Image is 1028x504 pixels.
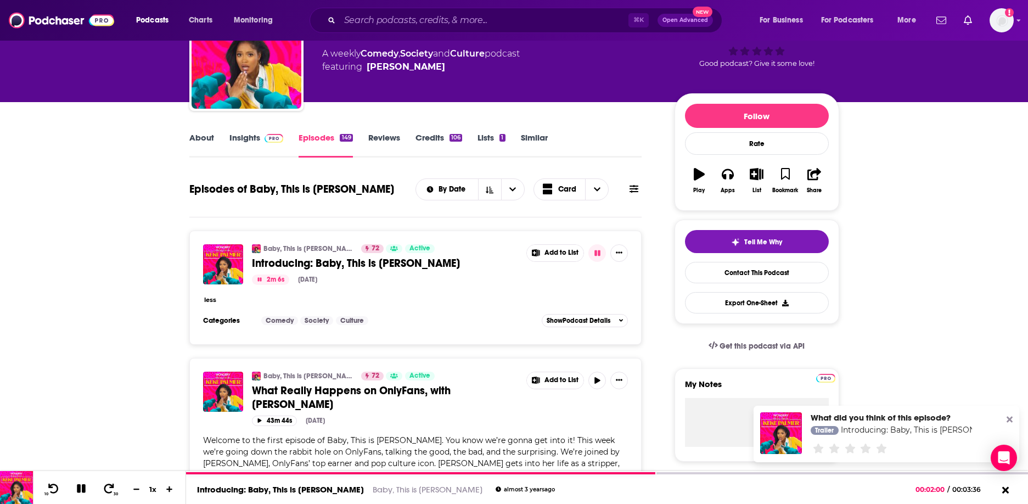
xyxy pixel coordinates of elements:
[932,11,951,30] a: Show notifications dropdown
[658,14,713,27] button: Open AdvancedNew
[306,417,325,424] div: [DATE]
[405,244,435,253] a: Active
[991,445,1017,471] div: Open Intercom Messenger
[628,13,649,27] span: ⌘ K
[298,276,317,283] div: [DATE]
[182,12,219,29] a: Charts
[372,243,379,254] span: 72
[821,13,874,28] span: For Podcasters
[226,12,287,29] button: open menu
[234,13,273,28] span: Monitoring
[252,416,297,426] button: 43m 44s
[685,292,829,313] button: Export One-Sheet
[947,485,950,494] span: /
[950,485,992,494] span: 00:03:36
[1005,8,1014,17] svg: Add a profile image
[409,243,430,254] span: Active
[361,244,384,253] a: 72
[320,8,733,33] div: Search podcasts, credits, & more...
[405,372,435,380] a: Active
[9,10,114,31] img: Podchaser - Follow, Share and Rate Podcasts
[675,7,839,75] div: 72Good podcast? Give it some love!
[915,485,947,494] span: 00:02:00
[361,48,398,59] a: Comedy
[685,262,829,283] a: Contact This Podcast
[136,13,168,28] span: Podcasts
[720,341,805,351] span: Get this podcast via API
[662,18,708,23] span: Open Advanced
[959,11,976,30] a: Show notifications dropdown
[450,48,485,59] a: Culture
[203,316,252,325] h3: Categories
[263,372,354,380] a: Baby, This is [PERSON_NAME]
[499,134,505,142] div: 1
[336,316,368,325] a: Culture
[368,132,400,158] a: Reviews
[114,492,118,496] span: 30
[203,372,243,412] img: What Really Happens on OnlyFans, with Blac Chyna
[547,317,610,324] span: Show Podcast Details
[742,161,771,200] button: List
[197,484,364,495] a: Introducing: Baby, This is [PERSON_NAME]
[501,179,524,200] button: open menu
[760,13,803,28] span: For Business
[685,379,829,398] label: My Notes
[685,104,829,128] button: Follow
[373,484,482,495] a: Baby, This is [PERSON_NAME]
[496,486,555,492] div: almost 3 years ago
[811,412,972,423] div: What did you think of this episode?
[699,59,814,68] span: Good podcast? Give it some love!
[252,256,519,270] a: Introducing: Baby, This is [PERSON_NAME]
[897,13,916,28] span: More
[252,275,289,285] button: 2m 6s
[990,8,1014,32] button: Show profile menu
[204,295,216,305] button: less
[409,371,430,382] span: Active
[542,314,628,327] button: ShowPodcast Details
[252,244,261,253] img: Baby, This is Keke Palmer
[144,485,162,494] div: 1 x
[322,60,520,74] span: featuring
[752,12,817,29] button: open menu
[189,13,212,28] span: Charts
[533,178,609,200] button: Choose View
[815,427,834,434] span: Trailer
[752,187,761,194] div: List
[99,483,120,496] button: 30
[558,186,576,193] span: Card
[800,161,828,200] button: Share
[814,12,890,29] button: open menu
[990,8,1014,32] span: Logged in as rowan.sullivan
[700,333,814,360] a: Get this podcast via API
[685,132,829,155] div: Rate
[714,161,742,200] button: Apps
[527,245,584,261] button: Show More Button
[771,161,800,200] button: Bookmark
[203,244,243,284] img: Introducing: Baby, This is Keke Palmer
[527,372,584,389] button: Show More Button
[340,134,352,142] div: 149
[760,412,802,454] a: Introducing: Baby, This is Keke Palmer
[44,492,48,496] span: 10
[478,179,501,200] button: Sort Direction
[450,134,462,142] div: 106
[990,8,1014,32] img: User Profile
[807,187,822,194] div: Share
[890,12,930,29] button: open menu
[685,161,714,200] button: Play
[433,48,450,59] span: and
[816,374,835,383] img: Podchaser Pro
[232,470,237,480] span: ...
[693,7,712,17] span: New
[252,256,460,270] span: Introducing: Baby, This is [PERSON_NAME]
[693,187,705,194] div: Play
[252,372,261,380] img: Baby, This is Keke Palmer
[478,132,505,158] a: Lists1
[744,238,782,247] span: Tell Me Why
[721,187,735,194] div: Apps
